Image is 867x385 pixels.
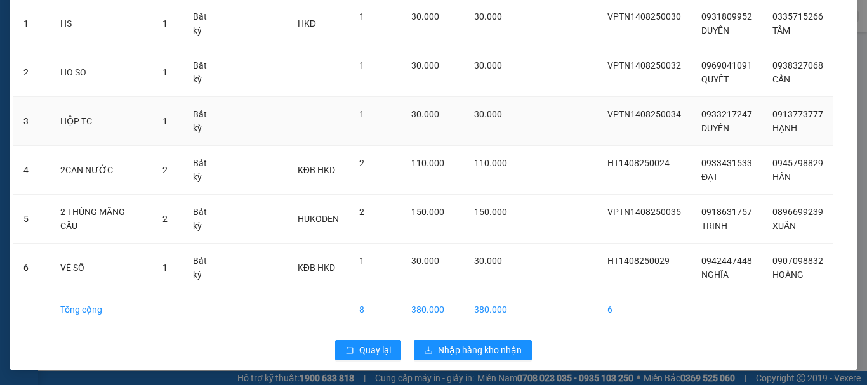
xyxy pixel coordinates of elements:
[411,109,439,119] span: 30.000
[359,60,364,70] span: 1
[701,109,752,119] span: 0933217247
[13,97,50,146] td: 3
[349,292,401,327] td: 8
[772,270,804,280] span: HOÀNG
[701,11,752,22] span: 0931809952
[701,158,752,168] span: 0933431533
[183,244,228,292] td: Bất kỳ
[607,11,681,22] span: VPTN1408250030
[474,158,507,168] span: 110.000
[474,109,502,119] span: 30.000
[772,25,790,36] span: TÂM
[183,97,228,146] td: Bất kỳ
[464,292,517,327] td: 380.000
[424,346,433,356] span: download
[772,207,823,217] span: 0896699239
[772,74,790,84] span: CẨN
[298,18,316,29] span: HKĐ
[607,256,670,266] span: HT1408250029
[50,292,152,327] td: Tổng cộng
[701,256,752,266] span: 0942447448
[701,60,752,70] span: 0969041091
[701,221,727,231] span: TRINH
[701,74,729,84] span: QUYẾT
[162,165,168,175] span: 2
[772,11,823,22] span: 0335715266
[183,48,228,97] td: Bất kỳ
[359,109,364,119] span: 1
[50,48,152,97] td: HO SO
[359,11,364,22] span: 1
[13,244,50,292] td: 6
[772,60,823,70] span: 0938327068
[474,60,502,70] span: 30.000
[298,214,339,224] span: HUKODEN
[607,60,681,70] span: VPTN1408250032
[162,116,168,126] span: 1
[401,292,464,327] td: 380.000
[701,270,729,280] span: NGHĨA
[607,158,670,168] span: HT1408250024
[162,263,168,273] span: 1
[772,221,796,231] span: XUÂN
[345,346,354,356] span: rollback
[701,207,752,217] span: 0918631757
[474,256,502,266] span: 30.000
[772,158,823,168] span: 0945798829
[359,158,364,168] span: 2
[359,207,364,217] span: 2
[474,11,502,22] span: 30.000
[298,165,335,175] span: KĐB HKD
[359,256,364,266] span: 1
[607,109,681,119] span: VPTN1408250034
[772,109,823,119] span: 0913773777
[701,172,718,182] span: ĐẠT
[13,195,50,244] td: 5
[411,11,439,22] span: 30.000
[162,18,168,29] span: 1
[50,195,152,244] td: 2 THÙNG MÃNG CẦU
[411,256,439,266] span: 30.000
[183,195,228,244] td: Bất kỳ
[162,214,168,224] span: 2
[13,48,50,97] td: 2
[162,67,168,77] span: 1
[298,263,335,273] span: KĐB HKD
[359,343,391,357] span: Quay lại
[335,340,401,360] button: rollbackQuay lại
[597,292,691,327] td: 6
[50,97,152,146] td: HỘP TC
[13,146,50,195] td: 4
[772,256,823,266] span: 0907098832
[607,207,681,217] span: VPTN1408250035
[50,146,152,195] td: 2CAN NƯỚC
[701,123,729,133] span: DUYÊN
[50,244,152,292] td: VÉ SỐ
[701,25,729,36] span: DUYÊN
[183,146,228,195] td: Bất kỳ
[772,123,797,133] span: HẠNH
[414,340,532,360] button: downloadNhập hàng kho nhận
[411,158,444,168] span: 110.000
[411,60,439,70] span: 30.000
[438,343,522,357] span: Nhập hàng kho nhận
[411,207,444,217] span: 150.000
[772,172,791,182] span: HÂN
[474,207,507,217] span: 150.000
